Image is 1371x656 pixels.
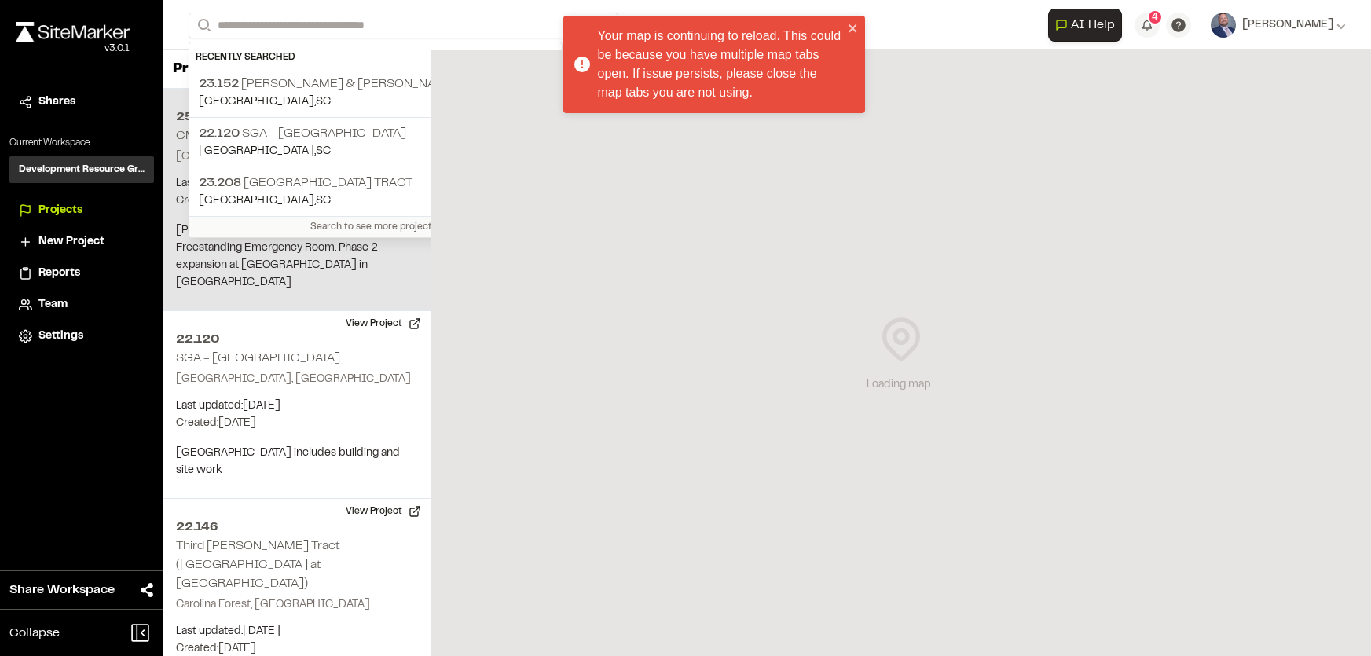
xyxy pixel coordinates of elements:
div: Oh geez...please don't... [16,42,130,56]
span: 23.208 [199,178,241,189]
img: rebrand.png [16,22,130,42]
p: [GEOGRAPHIC_DATA] , SC [199,192,552,210]
h2: SGA - [GEOGRAPHIC_DATA] [176,353,340,364]
p: Last updated: [DATE] [176,398,418,415]
a: New Project [19,233,145,251]
button: View Project [336,499,431,524]
p: [GEOGRAPHIC_DATA], [GEOGRAPHIC_DATA] [176,148,418,166]
p: Last updated: [DATE] [176,175,418,192]
p: Current Workspace [9,136,154,150]
p: [GEOGRAPHIC_DATA] , SC [199,143,552,160]
h2: 22.146 [176,518,418,537]
h2: Third [PERSON_NAME] Tract ([GEOGRAPHIC_DATA] at [GEOGRAPHIC_DATA]) [176,541,340,589]
button: View Project [336,311,431,336]
a: Reports [19,265,145,282]
div: Search to see more projects... [189,216,562,237]
a: Shares [19,93,145,111]
a: Projects [19,202,145,219]
div: Loading map... [867,376,935,394]
p: [PERSON_NAME][GEOGRAPHIC_DATA] Freestanding Emergency Room. Phase 2 expansion at [GEOGRAPHIC_DATA... [176,222,418,291]
h2: 25.110 [176,108,418,126]
p: [PERSON_NAME] & [PERSON_NAME] Primary Care [199,75,552,93]
p: [GEOGRAPHIC_DATA] , SC [199,93,552,111]
span: Collapse [9,624,60,643]
span: New Project [38,233,104,251]
span: 4 [1152,10,1158,24]
div: Open AI Assistant [1048,9,1128,42]
p: Created: [DATE] [176,192,418,210]
span: Settings [38,328,83,345]
p: Carolina Forest, [GEOGRAPHIC_DATA] [176,596,418,614]
p: Created: [DATE] [176,415,418,432]
button: Search [189,13,217,38]
div: Recently Searched [189,47,562,68]
span: 23.152 [199,79,239,90]
a: 23.208 [GEOGRAPHIC_DATA] Tract[GEOGRAPHIC_DATA],SC [189,167,562,216]
span: Team [38,296,68,313]
a: 22.120 SGA - [GEOGRAPHIC_DATA][GEOGRAPHIC_DATA],SC [189,117,562,167]
button: Open AI Assistant [1048,9,1122,42]
button: close [848,22,859,35]
p: SGA - [GEOGRAPHIC_DATA] [199,124,552,143]
p: [GEOGRAPHIC_DATA], [GEOGRAPHIC_DATA] [176,371,418,388]
img: User [1211,13,1236,38]
div: Your map is continuing to reload. This could be because you have multiple map tabs open. If issue... [598,27,843,102]
a: 23.152 [PERSON_NAME] & [PERSON_NAME] Primary Care[GEOGRAPHIC_DATA],SC [189,68,562,117]
h2: 22.120 [176,330,418,349]
span: AI Help [1071,16,1115,35]
span: Reports [38,265,80,282]
button: [PERSON_NAME] [1211,13,1346,38]
a: Settings [19,328,145,345]
p: Projects [173,59,232,80]
button: 4 [1135,13,1160,38]
p: [GEOGRAPHIC_DATA] includes building and site work [176,445,418,479]
h2: CMC 707 [176,130,229,141]
span: Share Workspace [9,581,115,599]
p: Last updated: [DATE] [176,623,418,640]
span: [PERSON_NAME] [1242,16,1333,34]
span: 22.120 [199,128,240,139]
a: Team [19,296,145,313]
span: Projects [38,202,82,219]
h3: Development Resource Group [19,163,145,177]
p: [GEOGRAPHIC_DATA] Tract [199,174,552,192]
span: Shares [38,93,75,111]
